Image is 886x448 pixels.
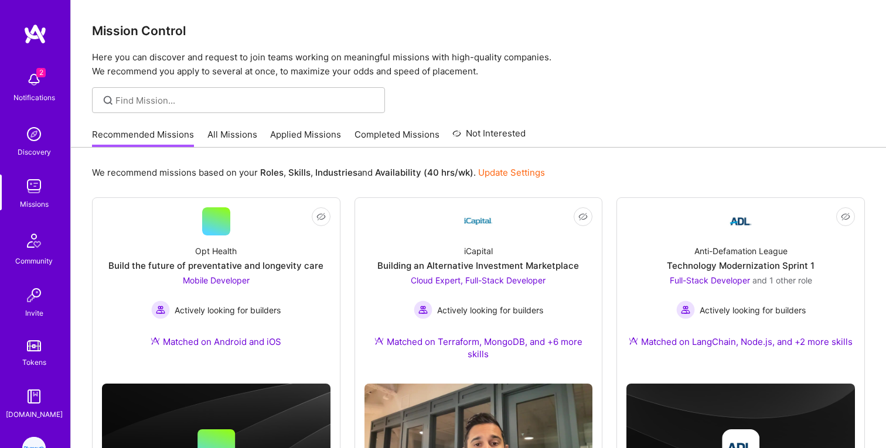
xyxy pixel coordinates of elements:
[92,23,865,38] h3: Mission Control
[92,50,865,78] p: Here you can discover and request to join teams working on meaningful missions with high-quality ...
[18,146,51,158] div: Discovery
[22,385,46,408] img: guide book
[270,128,341,148] a: Applied Missions
[22,356,46,368] div: Tokens
[6,408,63,420] div: [DOMAIN_NAME]
[22,122,46,146] img: discovery
[175,304,281,316] span: Actively looking for builders
[260,167,284,178] b: Roles
[15,255,53,267] div: Community
[108,259,323,272] div: Build the future of preventative and longevity care
[151,300,170,319] img: Actively looking for builders
[629,336,638,346] img: Ateam Purple Icon
[288,167,311,178] b: Skills
[23,23,47,45] img: logo
[629,336,853,348] div: Matched on LangChain, Node.js, and +2 more skills
[670,275,750,285] span: Full-Stack Developer
[22,68,46,91] img: bell
[151,336,281,348] div: Matched on Android and iOS
[195,245,237,257] div: Opt Health
[25,307,43,319] div: Invite
[183,275,250,285] span: Mobile Developer
[151,336,160,346] img: Ateam Purple Icon
[578,212,588,221] i: icon EyeClosed
[27,340,41,351] img: tokens
[355,128,439,148] a: Completed Missions
[694,245,788,257] div: Anti-Defamation League
[20,198,49,210] div: Missions
[115,94,376,107] input: Find Mission...
[101,94,115,107] i: icon SearchGrey
[626,207,855,362] a: Company LogoAnti-Defamation LeagueTechnology Modernization Sprint 1Full-Stack Developer and 1 oth...
[22,175,46,198] img: teamwork
[700,304,806,316] span: Actively looking for builders
[411,275,546,285] span: Cloud Expert, Full-Stack Developer
[102,207,330,362] a: Opt HealthBuild the future of preventative and longevity careMobile Developer Actively looking fo...
[92,166,545,179] p: We recommend missions based on your , , and .
[22,283,46,307] img: Invite
[464,207,492,235] img: Company Logo
[92,128,194,148] a: Recommended Missions
[364,336,593,360] div: Matched on Terraform, MongoDB, and +6 more skills
[20,227,48,255] img: Community
[437,304,543,316] span: Actively looking for builders
[316,212,326,221] i: icon EyeClosed
[315,167,357,178] b: Industries
[36,68,46,77] span: 2
[364,207,593,374] a: Company LogoiCapitalBuilding an Alternative Investment MarketplaceCloud Expert, Full-Stack Develo...
[841,212,850,221] i: icon EyeClosed
[676,300,695,319] img: Actively looking for builders
[13,91,55,104] div: Notifications
[727,207,755,235] img: Company Logo
[207,128,257,148] a: All Missions
[414,300,432,319] img: Actively looking for builders
[464,245,493,257] div: iCapital
[375,167,473,178] b: Availability (40 hrs/wk)
[752,275,812,285] span: and 1 other role
[452,126,526,148] a: Not Interested
[374,336,384,346] img: Ateam Purple Icon
[377,259,579,272] div: Building an Alternative Investment Marketplace
[478,167,545,178] a: Update Settings
[667,259,815,272] div: Technology Modernization Sprint 1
